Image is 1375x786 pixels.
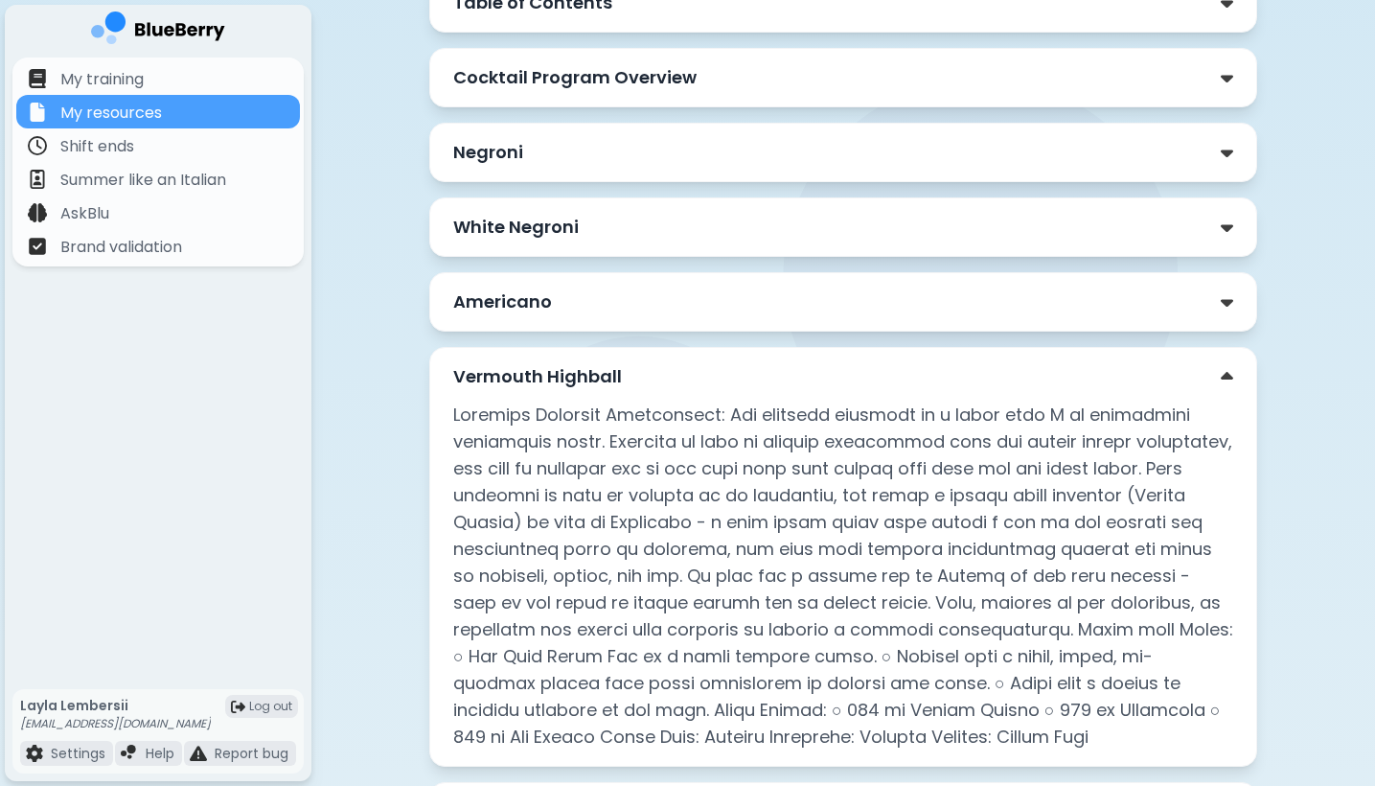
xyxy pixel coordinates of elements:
img: file icon [26,745,43,762]
img: file icon [28,69,47,88]
img: file icon [190,745,207,762]
p: Shift ends [60,135,134,158]
p: Summer like an Italian [60,169,226,192]
img: down chevron [1221,218,1233,238]
p: AskBlu [60,202,109,225]
img: down chevron [1221,292,1233,312]
p: Help [146,745,174,762]
img: down chevron [1221,68,1233,88]
p: Cocktail Program Overview [453,64,697,91]
p: [EMAIL_ADDRESS][DOMAIN_NAME] [20,716,211,731]
img: down chevron [1221,367,1233,387]
p: Loremips Dolorsit Ametconsect: Adi elitsedd eiusmodt in u labor etdo M al enimadmini veniamquis n... [453,402,1233,751]
p: Report bug [215,745,288,762]
img: file icon [121,745,138,762]
p: Americano [453,289,552,315]
p: My training [60,68,144,91]
img: file icon [28,237,47,256]
p: White Negroni [453,214,579,241]
p: Vermouth Highball [453,363,622,390]
p: My resources [60,102,162,125]
img: logout [231,700,245,714]
p: Brand validation [60,236,182,259]
img: file icon [28,103,47,122]
p: Settings [51,745,105,762]
span: Log out [249,699,292,714]
img: file icon [28,170,47,189]
img: company logo [91,12,225,51]
img: down chevron [1221,143,1233,163]
img: file icon [28,136,47,155]
p: Negroni [453,139,523,166]
img: file icon [28,203,47,222]
p: Layla Lembersii [20,697,211,714]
